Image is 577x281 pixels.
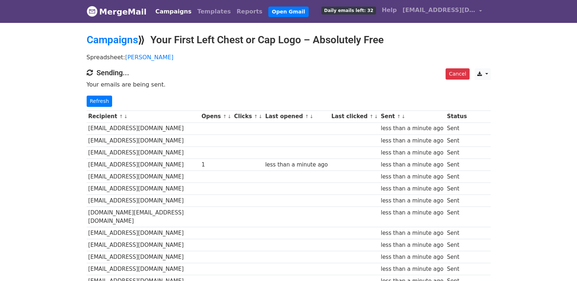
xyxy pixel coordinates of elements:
a: Refresh [87,96,112,107]
div: less than a minute ago [381,173,443,181]
td: Sent [445,183,469,195]
a: ↓ [309,114,313,119]
td: [EMAIL_ADDRESS][DOMAIN_NAME] [87,123,200,135]
td: Sent [445,158,469,170]
th: Status [445,111,469,123]
td: Sent [445,251,469,263]
p: Your emails are being sent. [87,81,491,88]
td: Sent [445,146,469,158]
td: [DOMAIN_NAME][EMAIL_ADDRESS][DOMAIN_NAME] [87,207,200,227]
h4: Sending... [87,68,491,77]
td: [EMAIL_ADDRESS][DOMAIN_NAME] [87,263,200,275]
th: Sent [379,111,445,123]
a: Daily emails left: 32 [319,3,379,17]
td: [EMAIL_ADDRESS][DOMAIN_NAME] [87,195,200,207]
a: ↓ [402,114,406,119]
div: less than a minute ago [381,137,443,145]
a: Templates [194,4,234,19]
th: Recipient [87,111,200,123]
th: Last clicked [329,111,379,123]
td: [EMAIL_ADDRESS][DOMAIN_NAME] [87,146,200,158]
a: Campaigns [87,34,138,46]
td: Sent [445,123,469,135]
p: Spreadsheet: [87,53,491,61]
a: [EMAIL_ADDRESS][DOMAIN_NAME] [400,3,485,20]
div: less than a minute ago [265,161,328,169]
div: less than a minute ago [381,209,443,217]
td: Sent [445,195,469,207]
div: less than a minute ago [381,265,443,273]
a: Cancel [446,68,469,80]
div: less than a minute ago [381,149,443,157]
a: ↑ [369,114,374,119]
a: ↑ [254,114,258,119]
th: Clicks [232,111,263,123]
div: less than a minute ago [381,241,443,249]
span: [EMAIL_ADDRESS][DOMAIN_NAME] [403,6,475,15]
div: less than a minute ago [381,124,443,133]
th: Last opened [264,111,330,123]
td: Sent [445,135,469,146]
a: ↑ [119,114,123,119]
h2: ⟫ Your First Left Chest or Cap Logo – Absolutely Free [87,34,491,46]
th: Opens [200,111,233,123]
td: [EMAIL_ADDRESS][DOMAIN_NAME] [87,171,200,183]
div: less than a minute ago [381,161,443,169]
a: [PERSON_NAME] [125,54,174,61]
td: [EMAIL_ADDRESS][DOMAIN_NAME] [87,251,200,263]
td: [EMAIL_ADDRESS][DOMAIN_NAME] [87,135,200,146]
a: MergeMail [87,4,147,19]
a: ↑ [397,114,401,119]
img: MergeMail logo [87,6,98,17]
td: [EMAIL_ADDRESS][DOMAIN_NAME] [87,239,200,251]
a: Help [379,3,400,17]
div: 1 [201,161,230,169]
a: ↑ [223,114,227,119]
a: ↓ [258,114,262,119]
a: ↓ [228,114,232,119]
td: Sent [445,227,469,239]
td: [EMAIL_ADDRESS][DOMAIN_NAME] [87,158,200,170]
span: Daily emails left: 32 [321,7,376,15]
div: less than a minute ago [381,197,443,205]
td: Sent [445,207,469,227]
td: [EMAIL_ADDRESS][DOMAIN_NAME] [87,227,200,239]
div: less than a minute ago [381,185,443,193]
a: Campaigns [153,4,194,19]
div: less than a minute ago [381,229,443,237]
td: Sent [445,171,469,183]
a: ↓ [124,114,128,119]
a: Reports [234,4,265,19]
a: Open Gmail [268,7,309,17]
div: less than a minute ago [381,253,443,261]
td: Sent [445,263,469,275]
a: ↑ [305,114,309,119]
td: Sent [445,239,469,251]
td: [EMAIL_ADDRESS][DOMAIN_NAME] [87,183,200,195]
a: ↓ [374,114,378,119]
